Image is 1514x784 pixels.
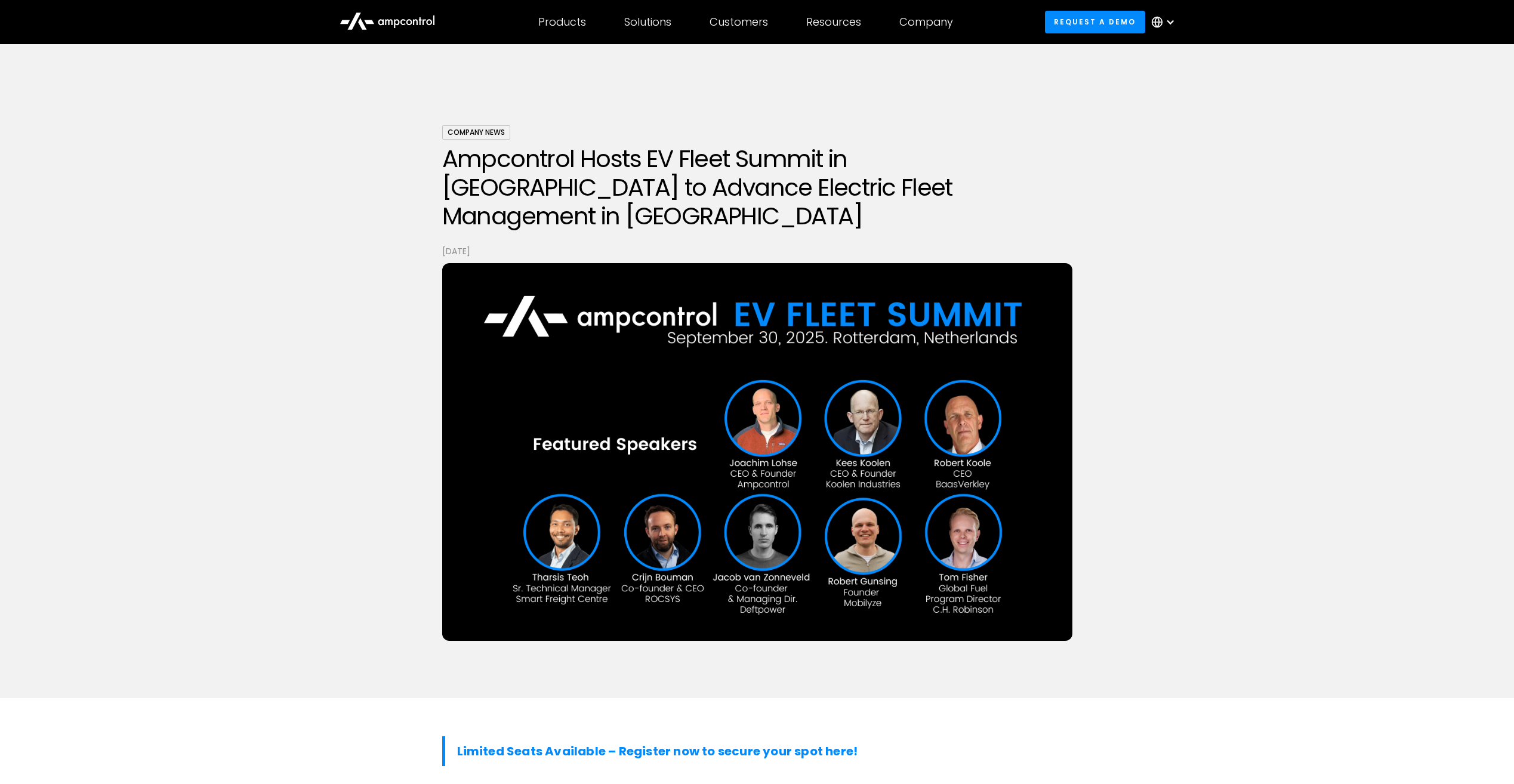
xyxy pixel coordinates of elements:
a: Request a demo [1045,11,1145,33]
div: Company [899,16,953,29]
div: Resources [806,16,861,29]
a: Limited Seats Available – Register now to secure your spot here! [457,743,858,760]
div: Customers [710,16,768,29]
div: Products [538,16,586,29]
div: Solutions [624,16,671,29]
h1: Ampcontrol Hosts EV Fleet Summit in [GEOGRAPHIC_DATA] to Advance Electric Fleet Management in [GE... [442,144,1072,230]
p: [DATE] [442,245,1072,258]
blockquote: ‍ [442,736,1072,766]
div: Company News [442,125,510,140]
